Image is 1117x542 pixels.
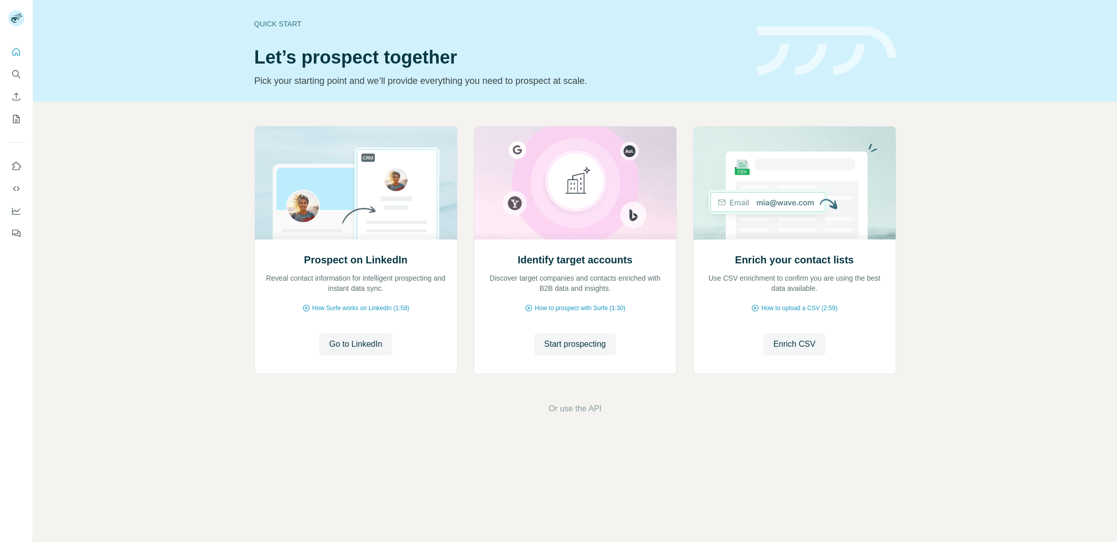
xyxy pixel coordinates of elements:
[8,157,24,175] button: Use Surfe on LinkedIn
[254,127,457,239] img: Prospect on LinkedIn
[693,127,896,239] img: Enrich your contact lists
[265,273,447,293] p: Reveal contact information for intelligent prospecting and instant data sync.
[8,202,24,220] button: Dashboard
[304,253,407,267] h2: Prospect on LinkedIn
[535,304,625,313] span: How to prospect with Surfe (1:30)
[549,403,602,415] button: Or use the API
[474,127,677,239] img: Identify target accounts
[254,74,745,88] p: Pick your starting point and we’ll provide everything you need to prospect at scale.
[763,333,826,355] button: Enrich CSV
[254,47,745,68] h1: Let’s prospect together
[774,338,816,350] span: Enrich CSV
[545,338,606,350] span: Start prospecting
[319,333,392,355] button: Go to LinkedIn
[484,273,666,293] p: Discover target companies and contacts enriched with B2B data and insights.
[757,26,896,76] img: banner
[735,253,853,267] h2: Enrich your contact lists
[8,65,24,83] button: Search
[329,338,382,350] span: Go to LinkedIn
[8,110,24,128] button: My lists
[761,304,837,313] span: How to upload a CSV (2:59)
[518,253,633,267] h2: Identify target accounts
[312,304,410,313] span: How Surfe works on LinkedIn (1:58)
[8,179,24,198] button: Use Surfe API
[534,333,616,355] button: Start prospecting
[704,273,885,293] p: Use CSV enrichment to confirm you are using the best data available.
[8,87,24,106] button: Enrich CSV
[8,224,24,243] button: Feedback
[254,19,745,29] div: Quick start
[8,43,24,61] button: Quick start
